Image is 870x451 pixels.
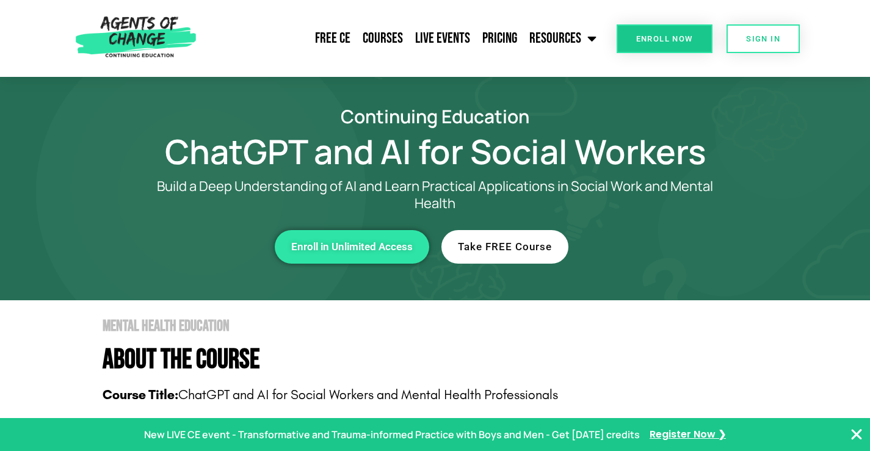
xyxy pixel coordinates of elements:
[636,35,693,43] span: Enroll Now
[357,23,409,54] a: Courses
[87,137,783,165] h1: ChatGPT and AI for Social Workers
[291,242,413,252] span: Enroll in Unlimited Access
[144,426,640,444] p: New LIVE CE event - Transformative and Trauma-informed Practice with Boys and Men - Get [DATE] cr...
[523,23,603,54] a: Resources
[476,23,523,54] a: Pricing
[746,35,780,43] span: SIGN IN
[87,107,783,125] h2: Continuing Education
[201,23,603,54] nav: Menu
[103,319,783,334] h2: Mental Health Education
[617,24,712,53] a: Enroll Now
[849,427,864,442] button: Close Banner
[727,24,800,53] a: SIGN IN
[309,23,357,54] a: Free CE
[409,23,476,54] a: Live Events
[136,178,734,212] p: Build a Deep Understanding of AI and Learn Practical Applications in Social Work and Mental Health
[103,387,178,403] b: Course Title:
[275,230,429,264] a: Enroll in Unlimited Access
[103,386,783,405] p: ChatGPT and AI for Social Workers and Mental Health Professionals
[650,426,726,444] a: Register Now ❯
[103,346,783,373] h4: About The Course
[458,242,552,252] span: Take FREE Course
[441,230,568,264] a: Take FREE Course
